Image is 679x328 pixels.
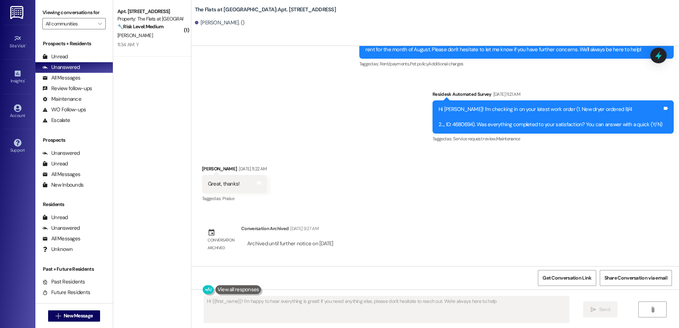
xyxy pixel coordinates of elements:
strong: 🔧 Risk Level: Medium [117,23,163,30]
div: Unanswered [42,150,80,157]
div: WO Follow-ups [42,106,86,113]
span: Share Conversation via email [604,274,667,282]
div: Hi [PERSON_NAME]! I'm checking in on your latest work order (1. New dryer ordered 8/4 2..., ID: 4... [439,106,662,128]
input: All communities [46,18,94,29]
div: Residesk Automated Survey [433,90,674,100]
button: Get Conversation Link [538,270,596,286]
div: Unanswered [42,64,80,71]
span: Service request review , [453,136,496,142]
div: Past + Future Residents [35,265,113,273]
span: Pet policy , [410,61,429,67]
div: Tagged as: [202,193,267,204]
span: Rent/payments , [380,61,410,67]
a: Account [4,102,32,121]
div: Future Residents [42,289,90,296]
div: Prospects [35,136,113,144]
span: Praise [222,195,234,201]
span: New Message [64,312,93,320]
span: Maintenance [496,136,520,142]
i:  [98,21,102,27]
span: • [24,77,25,82]
span: [PERSON_NAME] [117,32,153,39]
div: Escalate [42,117,70,124]
span: Get Conversation Link [542,274,591,282]
div: Residents [35,201,113,208]
textarea: Hi {{first_name}}! I'm happy to hear everything is great! If [204,296,569,323]
button: Share Conversation via email [600,270,672,286]
div: Great, thanks! [208,180,240,188]
div: [DATE] 11:22 AM [237,165,267,172]
div: Hi [PERSON_NAME]! I received an update from the site management team. The pet fee is $350, but th... [365,39,662,54]
div: Conversation archived [208,236,235,252]
button: New Message [48,310,100,322]
div: Apt. [STREET_ADDRESS] [117,8,183,15]
span: Additional charges [428,61,463,67]
span: Send [599,306,610,313]
i:  [591,307,596,312]
div: [PERSON_NAME] [202,165,267,175]
a: Site Visit • [4,33,32,52]
div: Conversation Archived [241,225,289,232]
i:  [56,313,61,319]
div: All Messages [42,235,80,242]
label: Viewing conversations for [42,7,106,18]
div: Maintenance [42,95,81,103]
span: • [25,42,27,47]
div: Review follow-ups [42,85,92,92]
button: Send [583,301,617,317]
div: Tagged as: [359,59,674,69]
img: ResiDesk Logo [10,6,25,19]
div: Tagged as: [433,134,674,144]
div: New Inbounds [42,181,83,189]
div: Unread [42,160,68,168]
div: All Messages [42,171,80,178]
i:  [650,307,655,312]
div: [DATE] 11:21 AM [492,90,520,98]
div: Unknown [42,246,72,253]
a: Support [4,137,32,156]
div: [DATE] 9:27 AM [289,225,319,232]
div: Prospects + Residents [35,40,113,47]
div: Past Residents [42,278,85,286]
b: The Flats at [GEOGRAPHIC_DATA]: Apt. [STREET_ADDRESS] [195,6,336,13]
a: Insights • [4,68,32,87]
div: Archived until further notice on [DATE] [246,240,334,247]
div: Unread [42,214,68,221]
div: [PERSON_NAME]. () [195,19,245,27]
div: Property: The Flats at [GEOGRAPHIC_DATA] [117,15,183,23]
div: Unanswered [42,224,80,232]
div: All Messages [42,74,80,82]
div: Unread [42,53,68,60]
div: 11:34 AM: Y [117,41,139,48]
